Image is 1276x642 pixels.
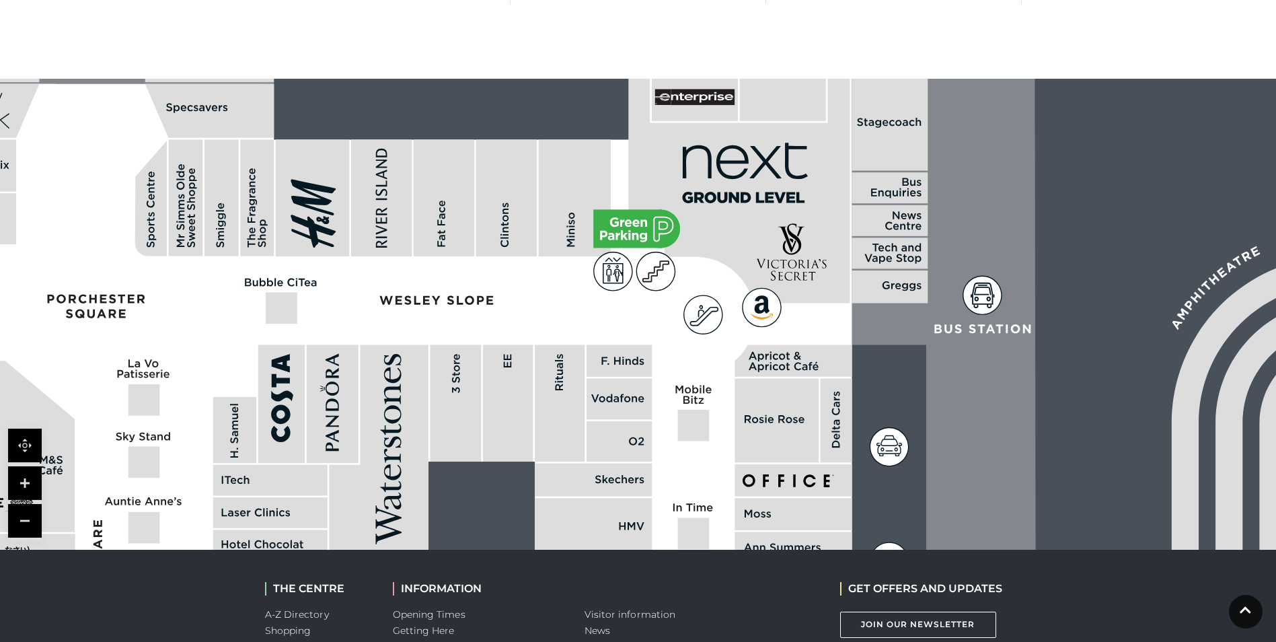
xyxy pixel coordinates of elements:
[840,612,996,638] a: Join Our Newsletter
[393,582,564,595] h2: INFORMATION
[393,625,455,637] a: Getting Here
[265,625,311,637] a: Shopping
[840,582,1002,595] h2: GET OFFERS AND UPDATES
[265,608,329,620] a: A-Z Directory
[585,608,676,620] a: Visitor information
[393,608,465,620] a: Opening Times
[265,582,373,595] h2: THE CENTRE
[585,625,610,637] a: News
